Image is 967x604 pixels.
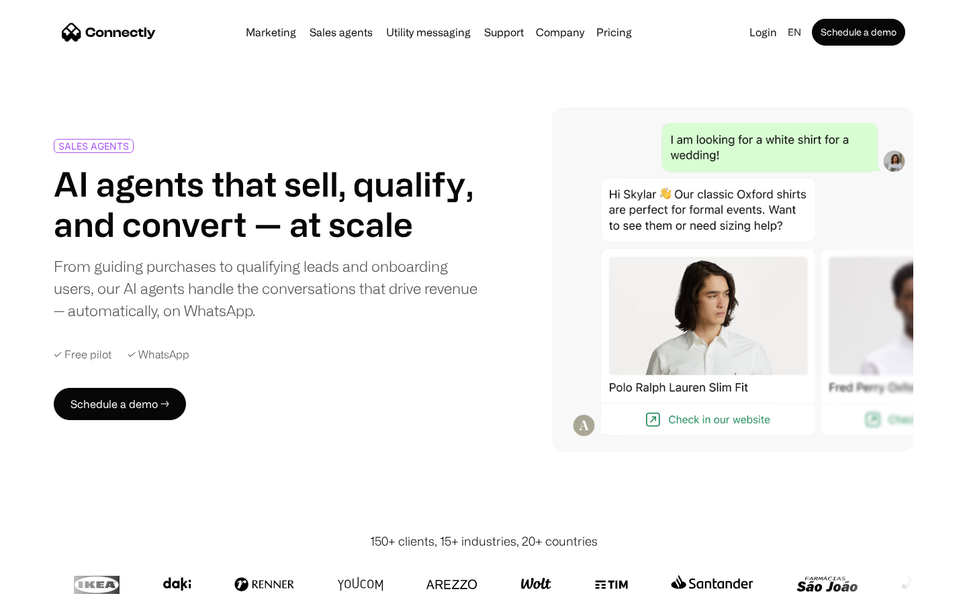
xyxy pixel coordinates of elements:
[591,27,637,38] a: Pricing
[370,532,598,550] div: 150+ clients, 15+ industries, 20+ countries
[13,579,81,599] aside: Language selected: English
[54,348,111,361] div: ✓ Free pilot
[27,581,81,599] ul: Language list
[479,27,529,38] a: Support
[304,27,378,38] a: Sales agents
[128,348,189,361] div: ✓ WhatsApp
[54,388,186,420] a: Schedule a demo →
[782,23,809,42] div: en
[744,23,782,42] a: Login
[240,27,302,38] a: Marketing
[532,23,588,42] div: Company
[381,27,476,38] a: Utility messaging
[54,255,478,321] div: From guiding purchases to qualifying leads and onboarding users, our AI agents handle the convers...
[62,22,156,42] a: home
[536,23,584,42] div: Company
[54,164,478,244] h1: AI agents that sell, qualify, and convert — at scale
[58,141,129,151] div: SALES AGENTS
[812,19,905,46] a: Schedule a demo
[788,23,801,42] div: en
